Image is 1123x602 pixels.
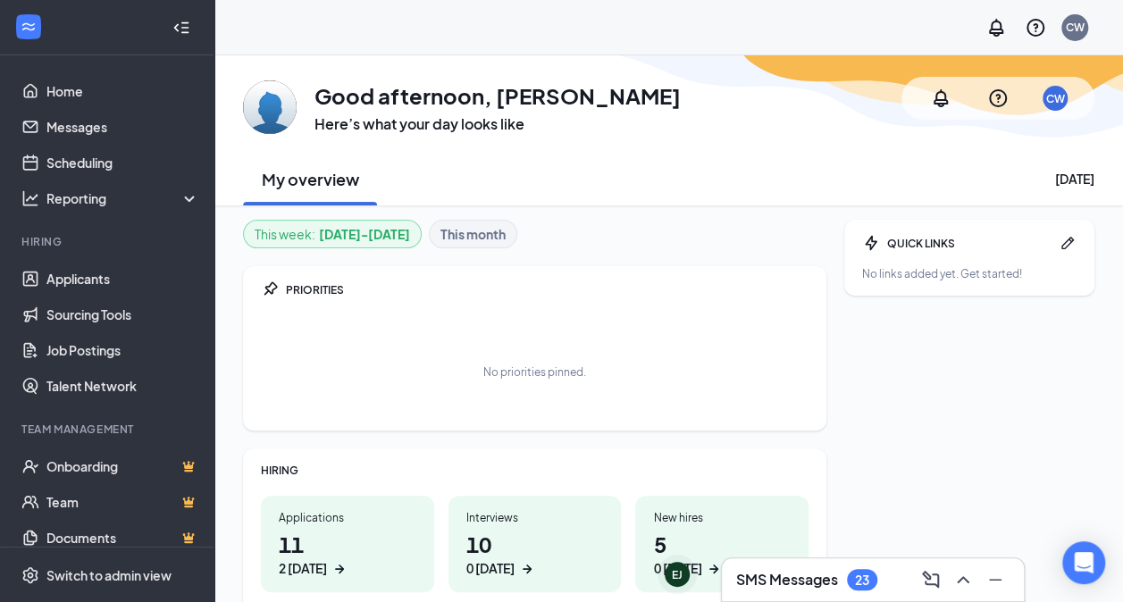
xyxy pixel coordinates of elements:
[279,510,416,525] div: Applications
[985,569,1006,590] svg: Minimize
[46,189,200,207] div: Reporting
[1046,91,1065,106] div: CW
[331,560,348,578] svg: ArrowRight
[314,114,681,134] h3: Here’s what your day looks like
[653,510,791,525] div: New hires
[46,145,199,180] a: Scheduling
[261,463,809,478] div: HIRING
[705,560,723,578] svg: ArrowRight
[930,88,951,109] svg: Notifications
[1059,234,1077,252] svg: Pen
[20,18,38,36] svg: WorkstreamLogo
[952,569,974,590] svg: ChevronUp
[917,565,945,594] button: ComposeMessage
[286,282,809,297] div: PRIORITIES
[46,261,199,297] a: Applicants
[261,496,434,592] a: Applications112 [DATE]ArrowRight
[985,17,1007,38] svg: Notifications
[672,567,683,582] div: EJ
[46,566,172,584] div: Switch to admin view
[46,484,199,520] a: TeamCrown
[319,224,410,244] b: [DATE] - [DATE]
[279,529,416,578] h1: 11
[21,234,196,249] div: Hiring
[21,189,39,207] svg: Analysis
[21,566,39,584] svg: Settings
[255,224,410,244] div: This week :
[887,236,1052,251] div: QUICK LINKS
[279,559,327,578] div: 2 [DATE]
[736,570,838,589] h3: SMS Messages
[1055,170,1094,188] div: [DATE]
[262,168,359,190] h2: My overview
[653,529,791,578] h1: 5
[855,573,869,588] div: 23
[1025,17,1046,38] svg: QuestionInfo
[518,560,536,578] svg: ArrowRight
[981,565,1010,594] button: Minimize
[46,448,199,484] a: OnboardingCrown
[46,73,199,109] a: Home
[261,280,279,298] svg: Pin
[466,529,604,578] h1: 10
[862,266,1077,281] div: No links added yet. Get started!
[448,496,622,592] a: Interviews100 [DATE]ArrowRight
[440,224,506,244] b: This month
[466,559,515,578] div: 0 [DATE]
[1062,541,1105,584] div: Open Intercom Messenger
[920,569,942,590] svg: ComposeMessage
[987,88,1009,109] svg: QuestionInfo
[172,19,190,37] svg: Collapse
[466,510,604,525] div: Interviews
[862,234,880,252] svg: Bolt
[46,332,199,368] a: Job Postings
[635,496,809,592] a: New hires50 [DATE]ArrowRight
[949,565,977,594] button: ChevronUp
[21,422,196,437] div: Team Management
[46,520,199,556] a: DocumentsCrown
[483,364,586,380] div: No priorities pinned.
[1066,20,1085,35] div: CW
[46,297,199,332] a: Sourcing Tools
[243,80,297,134] img: Christina Wallace
[46,109,199,145] a: Messages
[314,80,681,111] h1: Good afternoon, [PERSON_NAME]
[46,368,199,404] a: Talent Network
